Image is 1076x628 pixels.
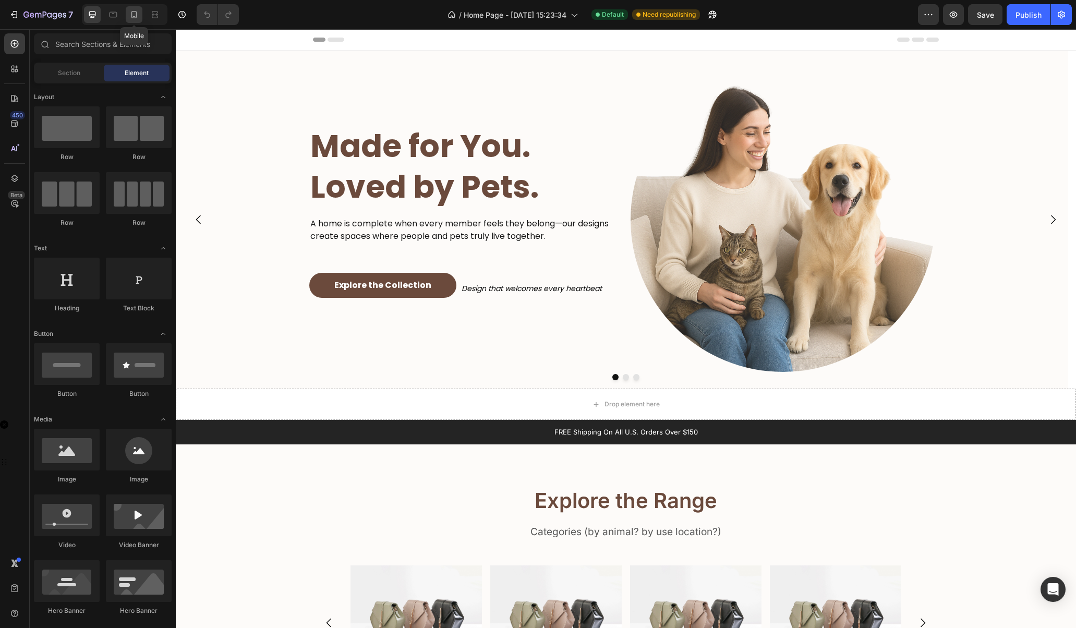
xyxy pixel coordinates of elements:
span: Home Page - [DATE] 15:23:34 [464,9,566,20]
span: Toggle open [155,240,172,257]
div: Row [106,152,172,162]
i: Design that welcomes every heartbeat [286,254,426,264]
button: Dot [457,345,464,351]
span: Need republishing [643,10,696,19]
span: Media [34,415,52,424]
span: Toggle open [155,89,172,105]
div: Image [106,475,172,484]
div: Drop element here [429,371,484,379]
button: Dot [447,345,453,351]
div: Row [106,218,172,227]
span: Layout [34,92,54,102]
button: Dot [437,345,443,351]
div: Text Block [106,304,172,313]
button: 7 [4,4,78,25]
div: Video Banner [106,540,172,550]
span: Save [977,10,994,19]
p: Categories (by animal? by use location?) [138,496,762,511]
div: Video [34,540,100,550]
p: Explore the Range [138,458,762,485]
button: Carousel Next Arrow [863,176,892,205]
span: Toggle open [155,411,172,428]
div: 450 [10,111,25,119]
div: Button [34,389,100,398]
span: Text [34,244,47,253]
p: 7 [68,8,73,21]
button: Save [968,4,1002,25]
p: FREE Shipping On All U.S. Orders Over $150 [9,398,891,407]
span: / [459,9,462,20]
div: Undo/Redo [197,4,239,25]
button: Carousel Back Arrow [139,579,168,608]
div: Row [34,152,100,162]
div: Hero Banner [106,606,172,615]
div: Publish [1015,9,1042,20]
span: Button [34,329,53,339]
img: Alt Image [455,38,759,343]
input: Search Sections & Elements [34,33,172,54]
div: Open Intercom Messenger [1041,577,1066,602]
iframe: Design area [176,29,1076,628]
div: Beta [8,191,25,199]
span: Toggle open [155,325,172,342]
div: Button [106,389,172,398]
div: Hero Banner [34,606,100,615]
div: Image [34,475,100,484]
div: Heading [34,304,100,313]
button: Carousel Next Arrow [732,579,761,608]
div: Row [34,218,100,227]
button: Publish [1007,4,1050,25]
span: Element [125,68,149,78]
span: Section [58,68,80,78]
span: Default [602,10,624,19]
